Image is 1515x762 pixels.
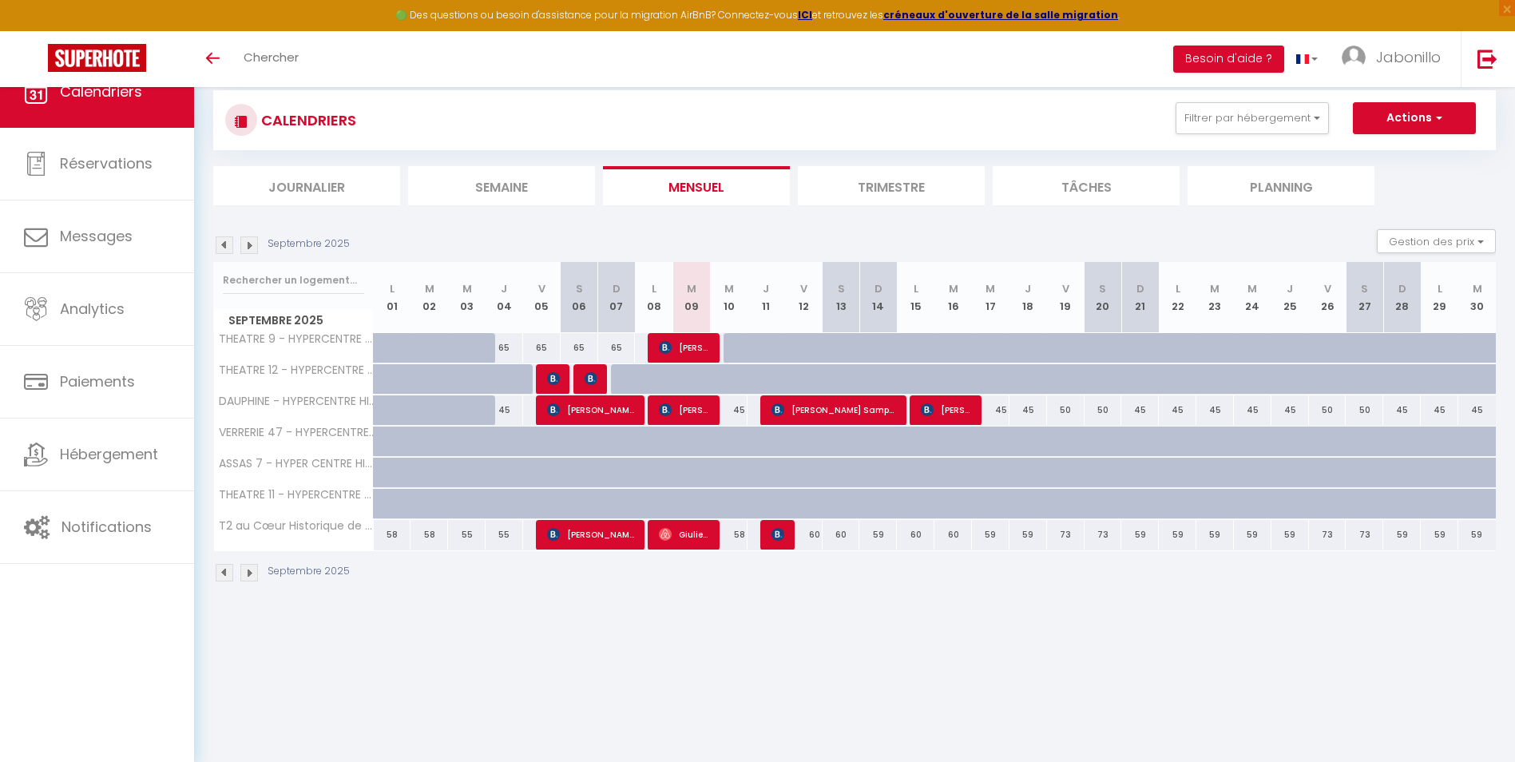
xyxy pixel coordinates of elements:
[232,31,311,87] a: Chercher
[1398,281,1406,296] abbr: D
[1324,281,1331,296] abbr: V
[501,281,507,296] abbr: J
[561,262,598,333] th: 06
[60,226,133,246] span: Messages
[1196,262,1234,333] th: 23
[1136,281,1144,296] abbr: D
[408,166,595,205] li: Semaine
[1383,520,1421,550] div: 59
[921,395,971,425] span: [PERSON_NAME]
[1099,281,1106,296] abbr: S
[897,520,934,550] div: 60
[763,281,769,296] abbr: J
[1188,166,1374,205] li: Planning
[1173,46,1284,73] button: Besoin d'aide ?
[1159,262,1196,333] th: 22
[1383,395,1421,425] div: 45
[1346,395,1383,425] div: 50
[1009,395,1047,425] div: 45
[1085,262,1122,333] th: 20
[838,281,845,296] abbr: S
[1383,262,1421,333] th: 28
[659,395,709,425] span: [PERSON_NAME]
[1234,262,1271,333] th: 24
[547,363,560,394] span: [PERSON_NAME]
[1330,31,1461,87] a: ... Jabonillo
[1176,102,1329,134] button: Filtrer par hébergement
[1085,395,1122,425] div: 50
[1346,520,1383,550] div: 73
[823,520,860,550] div: 60
[1477,49,1497,69] img: logout
[448,520,486,550] div: 55
[1009,262,1047,333] th: 18
[874,281,882,296] abbr: D
[1025,281,1031,296] abbr: J
[859,262,897,333] th: 14
[672,262,710,333] th: 09
[1159,395,1196,425] div: 45
[1234,395,1271,425] div: 45
[268,236,350,252] p: Septembre 2025
[523,333,561,363] div: 65
[448,262,486,333] th: 03
[1353,102,1476,134] button: Actions
[547,519,635,550] span: [PERSON_NAME]
[1009,520,1047,550] div: 59
[1309,520,1346,550] div: 73
[859,520,897,550] div: 59
[216,395,376,407] span: DAUPHINE - HYPERCENTRE HISTORIQUE DE [GEOGRAPHIC_DATA]
[1047,520,1085,550] div: 73
[972,262,1009,333] th: 17
[1438,281,1442,296] abbr: L
[244,49,299,65] span: Chercher
[1309,262,1346,333] th: 26
[949,281,958,296] abbr: M
[785,520,823,550] div: 60
[635,262,672,333] th: 08
[798,166,985,205] li: Trimestre
[1361,281,1368,296] abbr: S
[216,489,376,501] span: THEATRE 11 - HYPERCENTRE DE [GEOGRAPHIC_DATA]
[771,395,897,425] span: [PERSON_NAME] Sampaio
[598,333,636,363] div: 65
[1458,262,1496,333] th: 30
[1121,262,1159,333] th: 21
[687,281,696,296] abbr: M
[486,333,523,363] div: 65
[1346,262,1383,333] th: 27
[547,395,635,425] span: [PERSON_NAME] AOUIDAT
[410,262,448,333] th: 02
[1121,520,1159,550] div: 59
[486,395,523,425] div: 45
[934,520,972,550] div: 60
[390,281,395,296] abbr: L
[268,564,350,579] p: Septembre 2025
[1210,281,1220,296] abbr: M
[1473,281,1482,296] abbr: M
[724,281,734,296] abbr: M
[462,281,472,296] abbr: M
[972,395,1009,425] div: 45
[986,281,995,296] abbr: M
[216,427,376,439] span: VERRERIE 47 - HYPERCENTRE HISTORIQUE DE [GEOGRAPHIC_DATA]
[934,262,972,333] th: 16
[1421,520,1458,550] div: 59
[561,333,598,363] div: 65
[1342,46,1366,69] img: ...
[60,153,153,173] span: Réservations
[883,8,1118,22] a: créneaux d'ouverture de la salle migration
[60,81,142,101] span: Calendriers
[1121,395,1159,425] div: 45
[972,520,1009,550] div: 59
[425,281,434,296] abbr: M
[659,519,709,550] span: Giulietta Magni
[1196,520,1234,550] div: 59
[374,262,411,333] th: 01
[710,262,748,333] th: 10
[1421,395,1458,425] div: 45
[410,520,448,550] div: 58
[60,444,158,464] span: Hébergement
[1309,395,1346,425] div: 50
